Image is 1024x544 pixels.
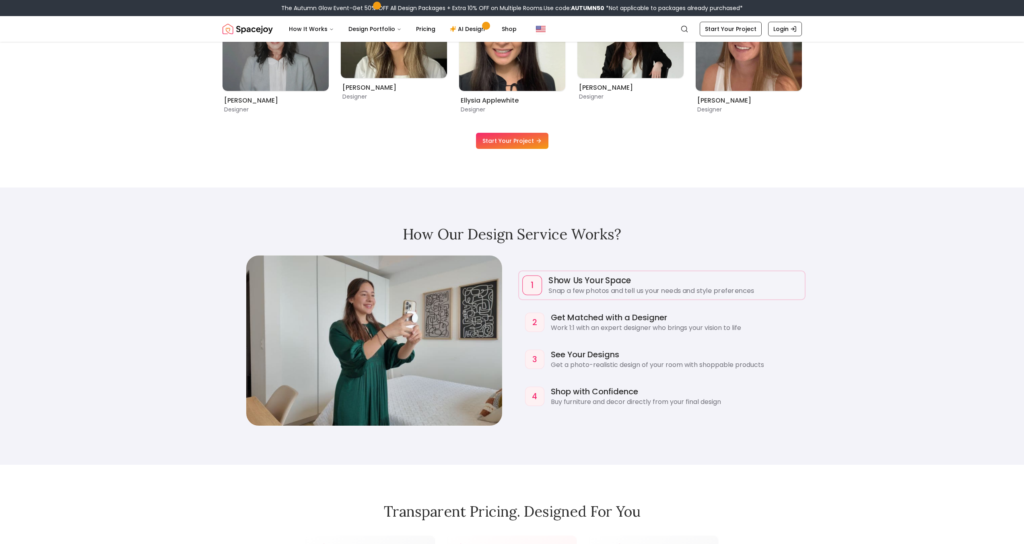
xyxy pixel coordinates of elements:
[604,4,743,12] span: *Not applicable to packages already purchased*
[532,391,537,402] h4: 4
[536,24,546,34] img: United States
[551,312,799,323] h4: Get Matched with a Designer
[282,21,523,37] nav: Main
[342,93,445,101] p: Designer
[223,16,802,42] nav: Global
[551,386,799,397] h4: Shop with Confidence
[551,349,799,360] h4: See Your Designs
[697,105,800,113] p: Designer
[522,383,802,410] div: Shop with Confidence - Buy furniture and decor directly from your final design
[224,96,327,105] h6: [PERSON_NAME]
[700,22,762,36] a: Start Your Project
[697,96,800,105] h6: [PERSON_NAME]
[768,22,802,36] a: Login
[579,83,682,93] h6: [PERSON_NAME]
[223,503,802,519] h2: Transparent pricing. Designed for you
[246,255,503,426] div: Service visualization
[410,21,442,37] a: Pricing
[282,21,340,37] button: How It Works
[461,96,564,105] h6: Ellysia Applewhite
[579,93,682,101] p: Designer
[531,279,534,291] h4: 1
[551,397,799,407] p: Buy furniture and decor directly from your final design
[443,21,494,37] a: AI Design
[461,105,564,113] p: Designer
[476,133,548,149] a: Start Your Project
[551,360,799,370] p: Get a photo-realistic design of your room with shoppable products
[495,21,523,37] a: Shop
[223,21,273,37] img: Spacejoy Logo
[544,4,604,12] span: Use code:
[522,309,802,336] div: Get Matched with a Designer - Work 1:1 with an expert designer who brings your vision to life
[223,21,273,37] a: Spacejoy
[522,346,802,373] div: See Your Designs - Get a photo-realistic design of your room with shoppable products
[342,83,445,93] h6: [PERSON_NAME]
[246,256,502,426] img: Visual representation of Show Us Your Space
[551,323,799,333] p: Work 1:1 with an expert designer who brings your vision to life
[548,274,801,286] h4: Show Us Your Space
[532,317,537,328] h4: 2
[281,4,743,12] div: The Autumn Glow Event-Get 50% OFF All Design Packages + Extra 10% OFF on Multiple Rooms.
[571,4,604,12] b: AUTUMN50
[223,226,802,242] h2: How Our Design Service Works?
[519,271,805,299] div: Show Us Your Space - Snap a few photos and tell us your needs and style preferences
[342,21,408,37] button: Design Portfolio
[548,286,801,296] p: Snap a few photos and tell us your needs and style preferences
[532,354,537,365] h4: 3
[224,105,327,113] p: Designer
